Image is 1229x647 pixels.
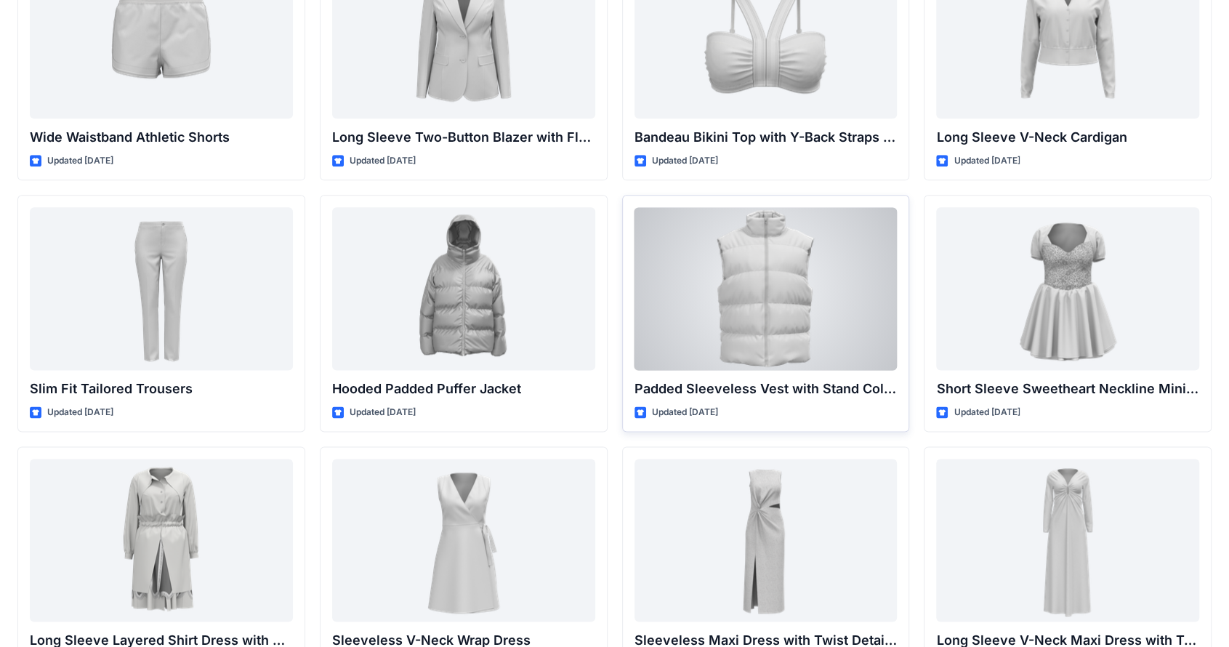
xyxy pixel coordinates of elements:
p: Updated [DATE] [47,153,113,169]
a: Padded Sleeveless Vest with Stand Collar [634,207,898,370]
p: Updated [DATE] [47,405,113,420]
p: Updated [DATE] [954,153,1020,169]
p: Updated [DATE] [954,405,1020,420]
a: Short Sleeve Sweetheart Neckline Mini Dress with Textured Bodice [936,207,1199,370]
p: Short Sleeve Sweetheart Neckline Mini Dress with Textured Bodice [936,379,1199,399]
a: Sleeveless V-Neck Wrap Dress [332,459,595,622]
p: Slim Fit Tailored Trousers [30,379,293,399]
p: Updated [DATE] [350,405,416,420]
p: Updated [DATE] [350,153,416,169]
p: Hooded Padded Puffer Jacket [332,379,595,399]
a: Slim Fit Tailored Trousers [30,207,293,370]
a: Hooded Padded Puffer Jacket [332,207,595,370]
p: Long Sleeve V-Neck Cardigan [936,127,1199,148]
a: Long Sleeve Layered Shirt Dress with Drawstring Waist [30,459,293,622]
p: Long Sleeve Two-Button Blazer with Flap Pockets [332,127,595,148]
p: Updated [DATE] [652,405,718,420]
p: Bandeau Bikini Top with Y-Back Straps and Stitch Detail [634,127,898,148]
a: Sleeveless Maxi Dress with Twist Detail and Slit [634,459,898,622]
p: Padded Sleeveless Vest with Stand Collar [634,379,898,399]
p: Updated [DATE] [652,153,718,169]
p: Wide Waistband Athletic Shorts [30,127,293,148]
a: Long Sleeve V-Neck Maxi Dress with Twisted Detail [936,459,1199,622]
